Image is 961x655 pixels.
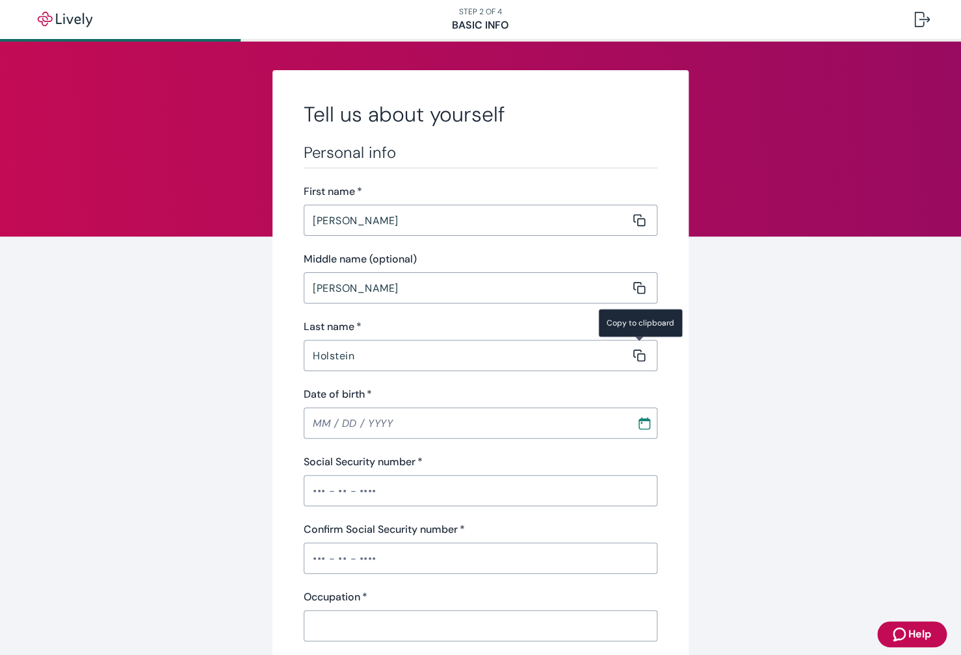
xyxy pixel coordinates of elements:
[304,143,657,162] h3: Personal info
[304,454,423,470] label: Social Security number
[638,417,651,430] svg: Calendar
[908,626,931,642] span: Help
[630,211,648,229] button: Copy message content to clipboard
[304,589,367,605] label: Occupation
[630,279,648,297] button: Copy message content to clipboard
[893,626,908,642] svg: Zendesk support icon
[29,12,101,27] img: Lively
[304,545,657,571] input: ••• - •• - ••••
[304,387,372,402] label: Date of birth
[630,346,648,365] button: Copy message content to clipboard
[304,522,465,537] label: Confirm Social Security number
[304,184,362,199] label: First name
[304,410,627,436] input: MM / DD / YYYY
[633,411,656,435] button: Choose date
[304,251,417,267] label: Middle name (optional)
[304,101,657,127] h2: Tell us about yourself
[904,4,940,35] button: Log out
[633,349,646,362] svg: Copy to clipboard
[304,319,362,335] label: Last name
[877,621,947,647] button: Zendesk support iconHelp
[633,214,646,227] svg: Copy to clipboard
[633,281,646,294] svg: Copy to clipboard
[304,478,657,504] input: ••• - •• - ••••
